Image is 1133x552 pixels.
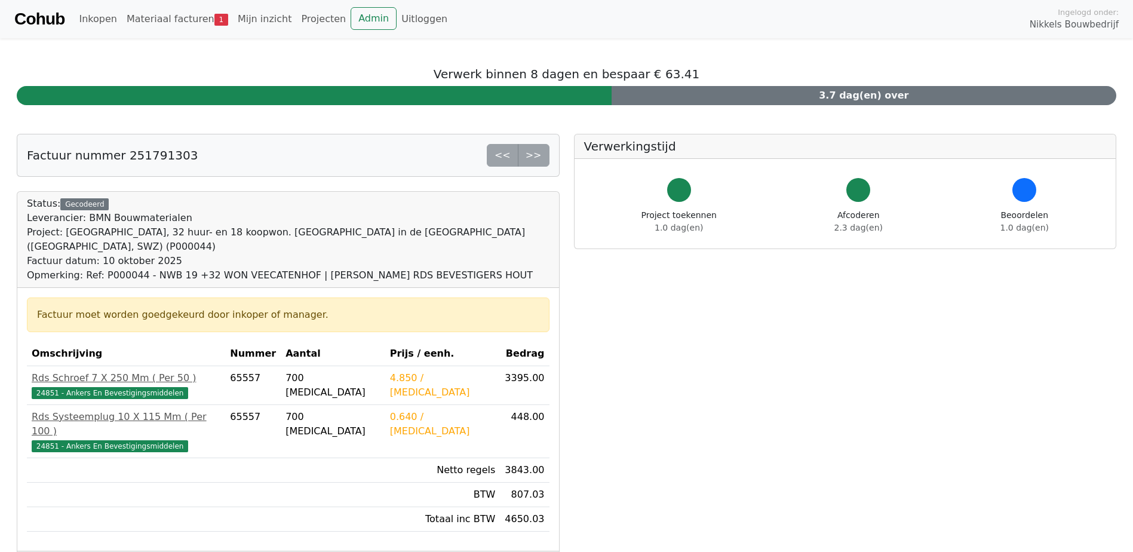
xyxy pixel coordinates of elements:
[32,387,188,399] span: 24851 - Ankers En Bevestigingsmiddelen
[32,371,220,400] a: Rds Schroef 7 X 250 Mm ( Per 50 )24851 - Ankers En Bevestigingsmiddelen
[122,7,233,31] a: Materiaal facturen1
[285,410,380,438] div: 700 [MEDICAL_DATA]
[225,366,281,405] td: 65557
[351,7,397,30] a: Admin
[17,67,1116,81] h5: Verwerk binnen 8 dagen en bespaar € 63.41
[14,5,65,33] a: Cohub
[37,308,539,322] div: Factuur moet worden goedgekeurd door inkoper of manager.
[655,223,703,232] span: 1.0 dag(en)
[1000,223,1049,232] span: 1.0 dag(en)
[27,211,549,225] div: Leverancier: BMN Bouwmaterialen
[32,410,220,438] div: Rds Systeemplug 10 X 115 Mm ( Per 100 )
[74,7,121,31] a: Inkopen
[225,342,281,366] th: Nummer
[385,342,501,366] th: Prijs / eenh.
[27,254,549,268] div: Factuur datum: 10 oktober 2025
[385,458,501,483] td: Netto regels
[500,405,549,458] td: 448.00
[27,148,198,162] h5: Factuur nummer 251791303
[397,7,452,31] a: Uitloggen
[500,458,549,483] td: 3843.00
[584,139,1107,154] h5: Verwerkingstijd
[27,225,549,254] div: Project: [GEOGRAPHIC_DATA], 32 huur- en 18 koopwon. [GEOGRAPHIC_DATA] in de [GEOGRAPHIC_DATA] ([G...
[27,342,225,366] th: Omschrijving
[233,7,297,31] a: Mijn inzicht
[834,209,883,234] div: Afcoderen
[500,507,549,532] td: 4650.03
[296,7,351,31] a: Projecten
[500,483,549,507] td: 807.03
[641,209,717,234] div: Project toekennen
[225,405,281,458] td: 65557
[612,86,1116,105] div: 3.7 dag(en) over
[27,197,549,283] div: Status:
[32,371,220,385] div: Rds Schroef 7 X 250 Mm ( Per 50 )
[60,198,109,210] div: Gecodeerd
[500,366,549,405] td: 3395.00
[285,371,380,400] div: 700 [MEDICAL_DATA]
[1058,7,1119,18] span: Ingelogd onder:
[281,342,385,366] th: Aantal
[500,342,549,366] th: Bedrag
[390,371,496,400] div: 4.850 / [MEDICAL_DATA]
[834,223,883,232] span: 2.3 dag(en)
[385,483,501,507] td: BTW
[390,410,496,438] div: 0.640 / [MEDICAL_DATA]
[32,410,220,453] a: Rds Systeemplug 10 X 115 Mm ( Per 100 )24851 - Ankers En Bevestigingsmiddelen
[1030,18,1119,32] span: Nikkels Bouwbedrijf
[1000,209,1049,234] div: Beoordelen
[27,268,549,283] div: Opmerking: Ref: P000044 - NWB 19 +32 WON VEECATENHOF | [PERSON_NAME] RDS BEVESTIGERS HOUT
[385,507,501,532] td: Totaal inc BTW
[214,14,228,26] span: 1
[32,440,188,452] span: 24851 - Ankers En Bevestigingsmiddelen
